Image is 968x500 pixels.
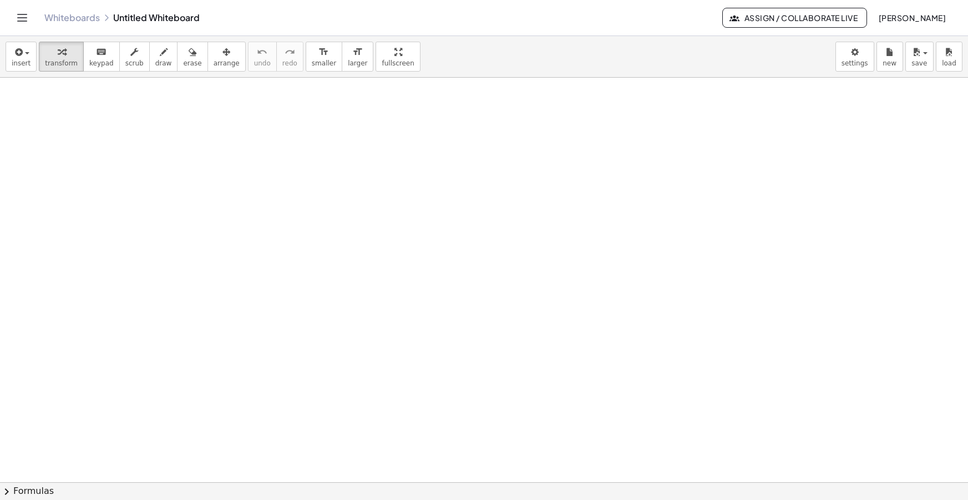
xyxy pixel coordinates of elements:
span: scrub [125,59,144,67]
span: settings [842,59,868,67]
button: new [876,42,903,72]
button: insert [6,42,37,72]
button: fullscreen [376,42,420,72]
span: arrange [214,59,240,67]
span: load [942,59,956,67]
button: transform [39,42,84,72]
button: scrub [119,42,150,72]
span: transform [45,59,78,67]
span: fullscreen [382,59,414,67]
button: format_sizelarger [342,42,373,72]
button: format_sizesmaller [306,42,342,72]
span: larger [348,59,367,67]
i: format_size [352,46,363,59]
span: smaller [312,59,336,67]
button: Toggle navigation [13,9,31,27]
span: [PERSON_NAME] [878,13,946,23]
span: erase [183,59,201,67]
i: undo [257,46,267,59]
button: draw [149,42,178,72]
span: draw [155,59,172,67]
button: erase [177,42,207,72]
span: undo [254,59,271,67]
span: keypad [89,59,114,67]
button: undoundo [248,42,277,72]
a: Whiteboards [44,12,100,23]
button: Assign / Collaborate Live [722,8,867,28]
button: settings [835,42,874,72]
span: save [911,59,927,67]
span: Assign / Collaborate Live [732,13,858,23]
span: new [883,59,896,67]
span: insert [12,59,31,67]
i: keyboard [96,46,107,59]
button: load [936,42,962,72]
button: redoredo [276,42,303,72]
i: redo [285,46,295,59]
button: [PERSON_NAME] [869,8,955,28]
i: format_size [318,46,329,59]
span: redo [282,59,297,67]
button: save [905,42,934,72]
button: arrange [207,42,246,72]
button: keyboardkeypad [83,42,120,72]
